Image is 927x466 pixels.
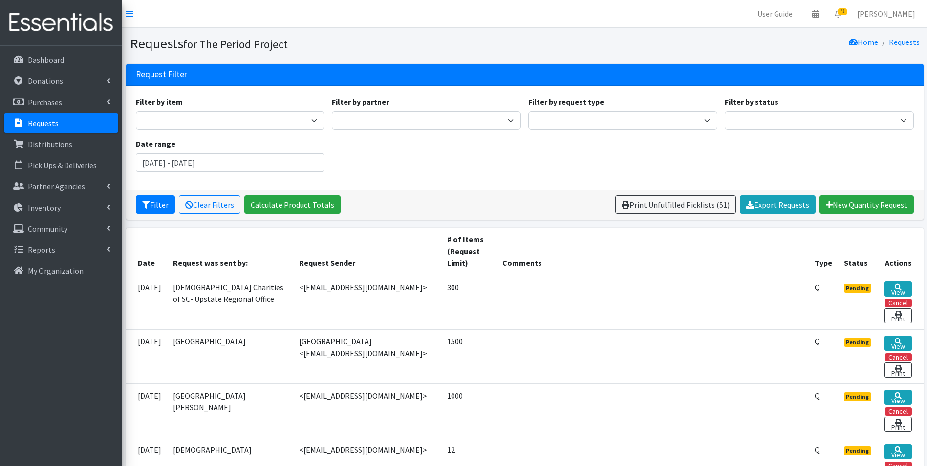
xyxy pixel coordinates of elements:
p: Distributions [28,139,72,149]
th: Comments [496,228,808,275]
span: Pending [844,392,872,401]
button: Cancel [885,407,912,416]
a: Purchases [4,92,118,112]
small: for The Period Project [183,37,288,51]
a: Clear Filters [179,195,240,214]
a: View [884,336,911,351]
a: Dashboard [4,50,118,69]
label: Filter by item [136,96,183,107]
th: Request Sender [293,228,441,275]
a: Pick Ups & Deliveries [4,155,118,175]
a: [PERSON_NAME] [849,4,923,23]
a: Print [884,362,911,378]
abbr: Quantity [815,391,820,401]
a: Home [849,37,878,47]
a: Calculate Product Totals [244,195,341,214]
a: Donations [4,71,118,90]
abbr: Quantity [815,445,820,455]
button: Cancel [885,353,912,361]
td: [DATE] [126,329,167,383]
label: Filter by partner [332,96,389,107]
a: Print Unfulfilled Picklists (51) [615,195,736,214]
th: # of Items (Request Limit) [441,228,496,275]
td: [DEMOGRAPHIC_DATA] Charities of SC- Upstate Regional Office [167,275,293,330]
p: Donations [28,76,63,85]
p: Pick Ups & Deliveries [28,160,97,170]
abbr: Quantity [815,282,820,292]
td: [GEOGRAPHIC_DATA][PERSON_NAME] [167,383,293,438]
p: Purchases [28,97,62,107]
a: View [884,444,911,459]
a: My Organization [4,261,118,280]
span: 71 [838,8,847,15]
h1: Requests [130,35,521,52]
span: Pending [844,284,872,293]
p: Inventory [28,203,61,212]
th: Date [126,228,167,275]
span: Pending [844,338,872,347]
th: Actions [879,228,923,275]
td: 300 [441,275,496,330]
a: User Guide [750,4,800,23]
img: HumanEssentials [4,6,118,39]
span: Pending [844,446,872,455]
a: Reports [4,240,118,259]
a: View [884,281,911,297]
label: Filter by request type [528,96,604,107]
input: January 1, 2011 - December 31, 2011 [136,153,325,172]
p: Community [28,224,67,233]
a: Distributions [4,134,118,154]
a: Export Requests [740,195,816,214]
h3: Request Filter [136,69,187,80]
button: Filter [136,195,175,214]
a: Requests [4,113,118,133]
p: Partner Agencies [28,181,85,191]
td: <[EMAIL_ADDRESS][DOMAIN_NAME]> [293,383,441,438]
button: Cancel [885,299,912,307]
td: <[EMAIL_ADDRESS][DOMAIN_NAME]> [293,275,441,330]
td: [GEOGRAPHIC_DATA] <[EMAIL_ADDRESS][DOMAIN_NAME]> [293,329,441,383]
p: My Organization [28,266,84,275]
td: 1500 [441,329,496,383]
label: Date range [136,138,175,149]
td: 1000 [441,383,496,438]
a: Partner Agencies [4,176,118,196]
a: Print [884,308,911,323]
th: Request was sent by: [167,228,293,275]
p: Requests [28,118,59,128]
a: 71 [827,4,849,23]
label: Filter by status [725,96,778,107]
p: Reports [28,245,55,254]
abbr: Quantity [815,337,820,346]
a: New Quantity Request [819,195,914,214]
th: Status [838,228,879,275]
td: [DATE] [126,383,167,438]
th: Type [809,228,838,275]
a: Requests [889,37,920,47]
p: Dashboard [28,55,64,64]
a: Print [884,417,911,432]
td: [GEOGRAPHIC_DATA] [167,329,293,383]
a: Community [4,219,118,238]
a: Inventory [4,198,118,217]
a: View [884,390,911,405]
td: [DATE] [126,275,167,330]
